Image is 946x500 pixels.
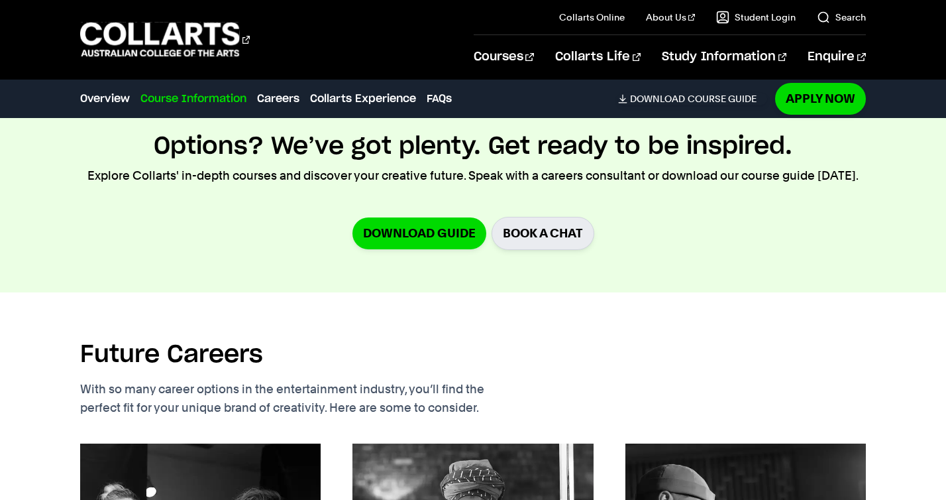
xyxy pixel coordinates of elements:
p: Explore Collarts' in-depth courses and discover your creative future. Speak with a careers consul... [87,166,859,185]
a: Study Information [662,35,786,79]
a: Overview [80,91,130,107]
a: FAQs [427,91,452,107]
a: Course Information [140,91,246,107]
a: Collarts Online [559,11,625,24]
p: With so many career options in the entertainment industry, you’ll find the perfect fit for your u... [80,380,564,417]
a: Enquire [808,35,865,79]
a: About Us [646,11,695,24]
h2: Options? We’ve got plenty. Get ready to be inspired. [154,132,792,161]
a: Student Login [716,11,796,24]
a: Collarts Experience [310,91,416,107]
a: Courses [474,35,534,79]
div: Go to homepage [80,21,250,58]
a: Download Guide [352,218,486,249]
span: Download [630,93,685,105]
h2: Future Careers [80,340,263,369]
a: Search [817,11,866,24]
a: BOOK A CHAT [492,217,594,249]
a: Collarts Life [555,35,641,79]
a: Apply Now [775,83,866,114]
a: DownloadCourse Guide [618,93,767,105]
a: Careers [257,91,299,107]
